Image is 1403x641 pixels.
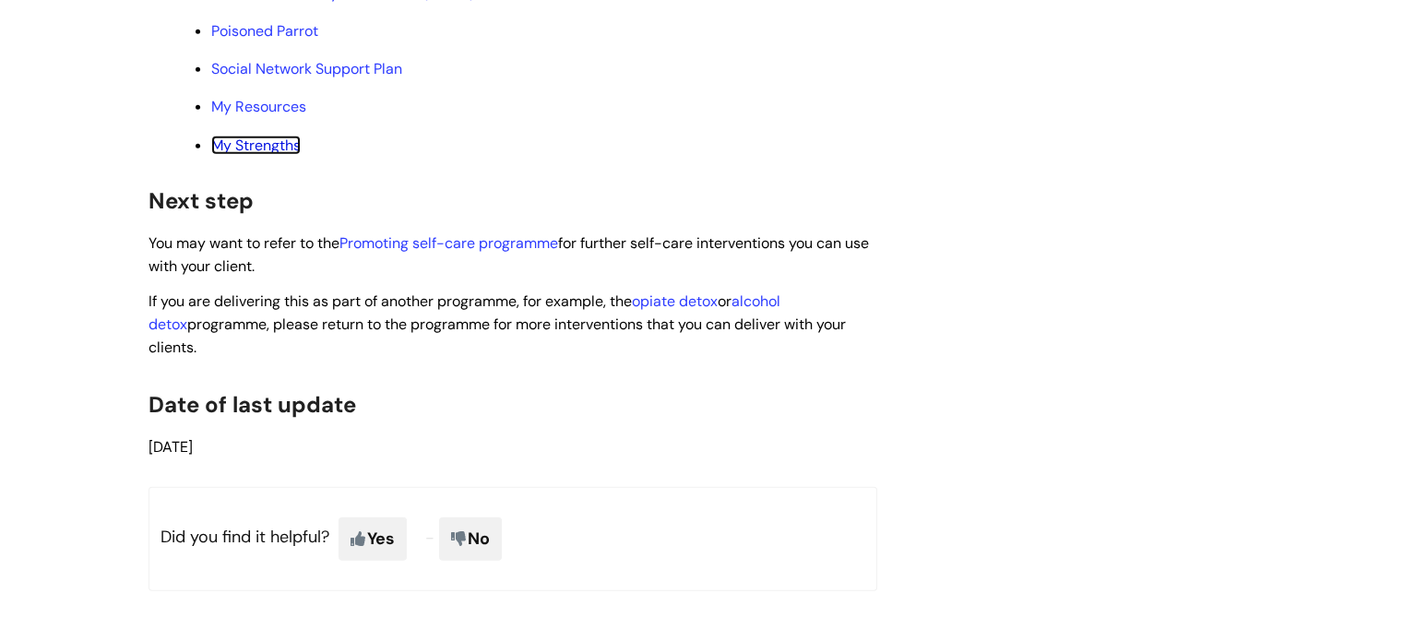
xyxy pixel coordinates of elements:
span: If you are delivering this as part of another programme, for example, the or programme, please re... [149,291,846,357]
span: Yes [339,517,407,560]
p: Did you find it helpful? [149,487,877,590]
span: Date of last update [149,390,356,419]
a: Social Network Support Plan [211,59,402,78]
a: Poisoned Parrot [211,21,318,41]
a: opiate detox [632,291,718,311]
span: Next step [149,186,254,215]
span: You may want to refer to the for further self-care interventions you can use with your client. [149,233,869,276]
span: No [439,517,502,560]
a: Promoting self-care programme [339,233,558,253]
a: My Strengths [211,136,301,155]
span: [DATE] [149,437,193,457]
a: My Resources [211,97,306,116]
